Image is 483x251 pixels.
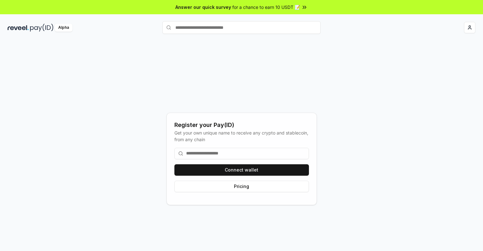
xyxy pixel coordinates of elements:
button: Connect wallet [174,164,309,176]
div: Alpha [55,24,72,32]
div: Get your own unique name to receive any crypto and stablecoin, from any chain [174,129,309,143]
img: pay_id [30,24,53,32]
button: Pricing [174,181,309,192]
div: Register your Pay(ID) [174,121,309,129]
img: reveel_dark [8,24,29,32]
span: Answer our quick survey [175,4,231,10]
span: for a chance to earn 10 USDT 📝 [232,4,300,10]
